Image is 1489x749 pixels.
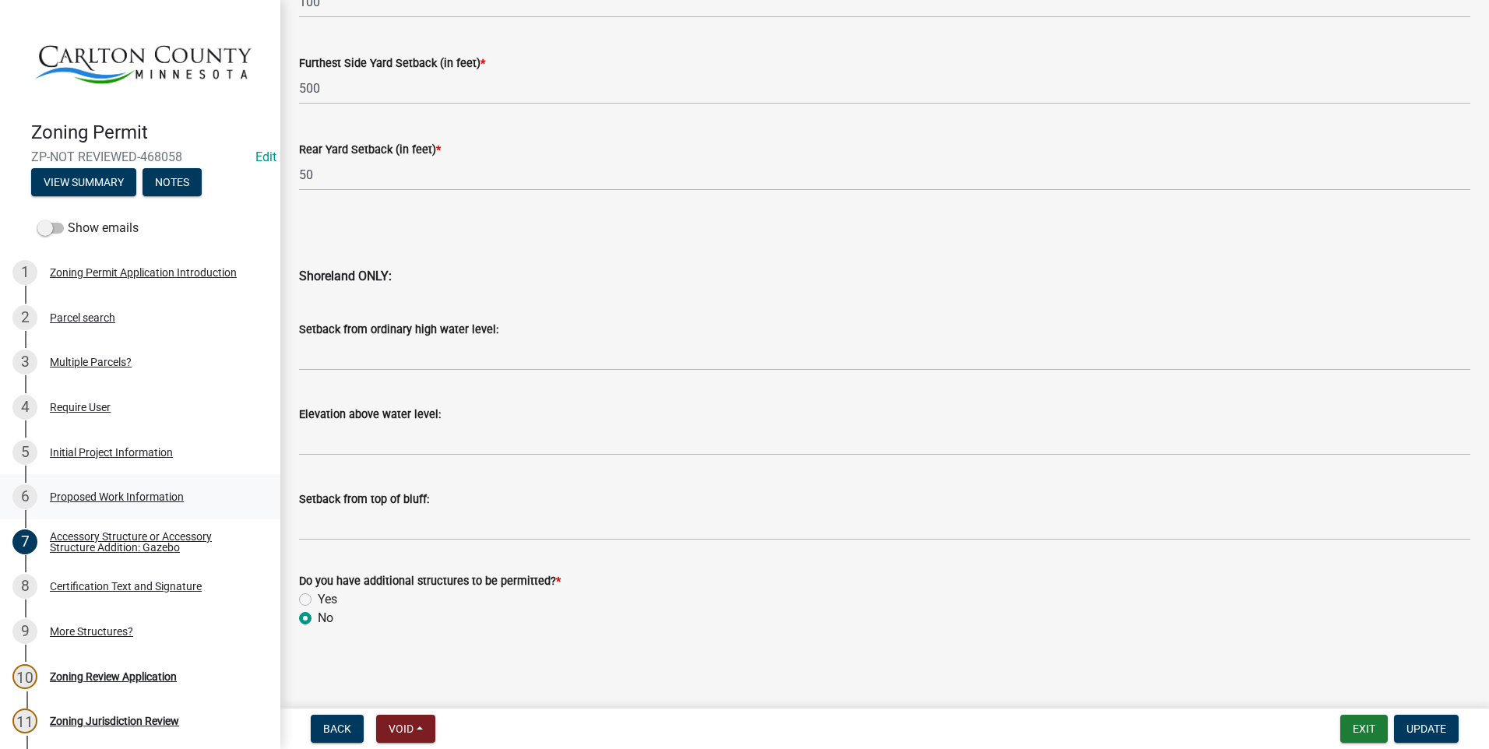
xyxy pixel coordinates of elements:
button: View Summary [31,168,136,196]
button: Void [376,715,435,743]
label: Setback from ordinary high water level: [299,325,498,336]
wm-modal-confirm: Notes [143,178,202,190]
span: ZP-NOT REVIEWED-468058 [31,149,249,164]
div: 4 [12,395,37,420]
div: 10 [12,664,37,689]
label: Elevation above water level: [299,410,441,420]
div: 6 [12,484,37,509]
label: Rear Yard Setback (in feet) [299,145,441,156]
span: Back [323,723,351,735]
button: Exit [1340,715,1388,743]
div: Parcel search [50,312,115,323]
div: Zoning Review Application [50,671,177,682]
wm-modal-confirm: Edit Application Number [255,149,276,164]
label: Furthest Side Yard Setback (in feet) [299,58,485,69]
label: Setback from top of bluff: [299,494,429,505]
div: Accessory Structure or Accessory Structure Addition: Gazebo [50,531,255,553]
label: No [318,609,333,628]
button: Update [1394,715,1459,743]
div: Zoning Jurisdiction Review [50,716,179,726]
strong: Shoreland ONLY: [299,269,392,283]
div: Certification Text and Signature [50,581,202,592]
div: More Structures? [50,626,133,637]
label: Do you have additional structures to be permitted? [299,576,561,587]
div: 3 [12,350,37,374]
h4: Zoning Permit [31,121,268,144]
div: Zoning Permit Application Introduction [50,267,237,278]
div: 1 [12,260,37,285]
div: Initial Project Information [50,447,173,458]
a: Edit [255,149,276,164]
div: 11 [12,709,37,733]
div: Proposed Work Information [50,491,184,502]
div: Require User [50,402,111,413]
button: Notes [143,168,202,196]
wm-modal-confirm: Summary [31,178,136,190]
label: Show emails [37,219,139,237]
label: Yes [318,590,337,609]
span: Void [389,723,414,735]
span: Update [1406,723,1446,735]
button: Back [311,715,364,743]
div: 5 [12,440,37,465]
div: 9 [12,619,37,644]
div: Multiple Parcels? [50,357,132,367]
div: 7 [12,529,37,554]
div: 2 [12,305,37,330]
img: Carlton County, Minnesota [31,16,255,105]
div: 8 [12,574,37,599]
